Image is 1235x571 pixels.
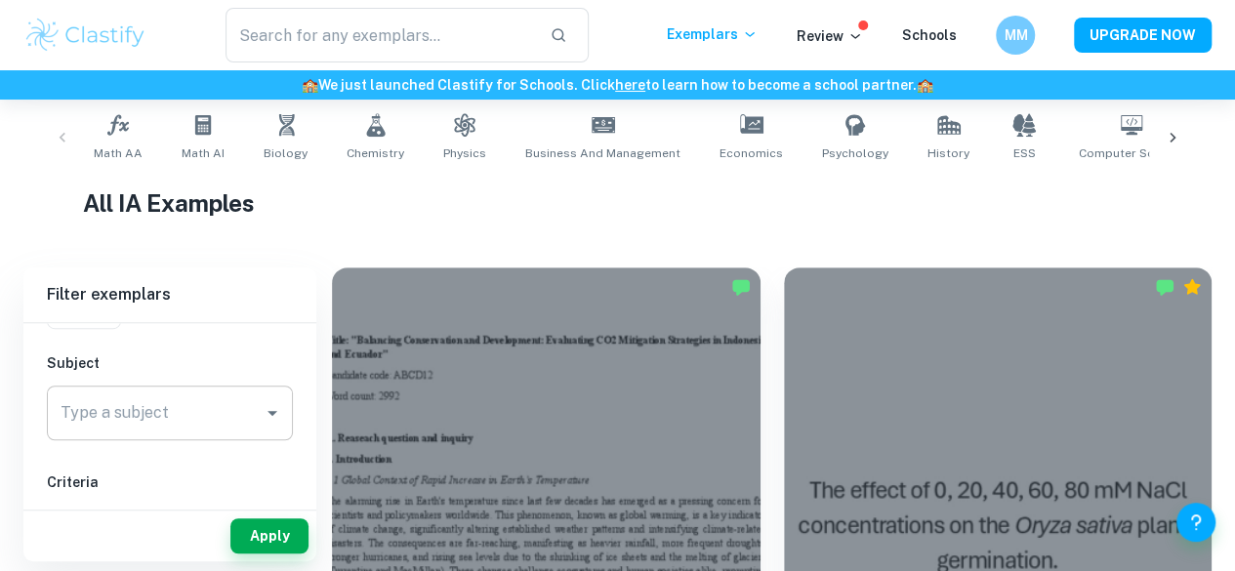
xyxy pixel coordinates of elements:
span: Math AA [94,144,143,162]
button: Apply [230,518,309,553]
h6: Criteria [47,471,293,493]
h6: MM [1005,24,1027,46]
h1: All IA Examples [83,185,1152,221]
button: MM [996,16,1035,55]
button: Help and Feedback [1176,503,1215,542]
a: here [615,77,645,93]
a: Schools [902,27,957,43]
img: Marked [731,277,751,297]
span: Physics [443,144,486,162]
span: 🏫 [917,77,933,93]
span: Biology [264,144,308,162]
h6: Subject [47,352,293,374]
button: Open [259,399,286,427]
h6: We just launched Clastify for Schools. Click to learn how to become a school partner. [4,74,1231,96]
span: Chemistry [347,144,404,162]
span: Business and Management [525,144,680,162]
span: Math AI [182,144,225,162]
p: Review [797,25,863,47]
p: Exemplars [667,23,758,45]
span: History [927,144,969,162]
span: Psychology [822,144,888,162]
button: UPGRADE NOW [1074,18,1212,53]
img: Clastify logo [23,16,147,55]
img: Marked [1155,277,1174,297]
span: 🏫 [302,77,318,93]
span: ESS [1013,144,1036,162]
div: Premium [1182,277,1202,297]
span: Computer Science [1079,144,1184,162]
h6: Filter exemplars [23,267,316,322]
input: Search for any exemplars... [226,8,534,62]
span: Economics [720,144,783,162]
